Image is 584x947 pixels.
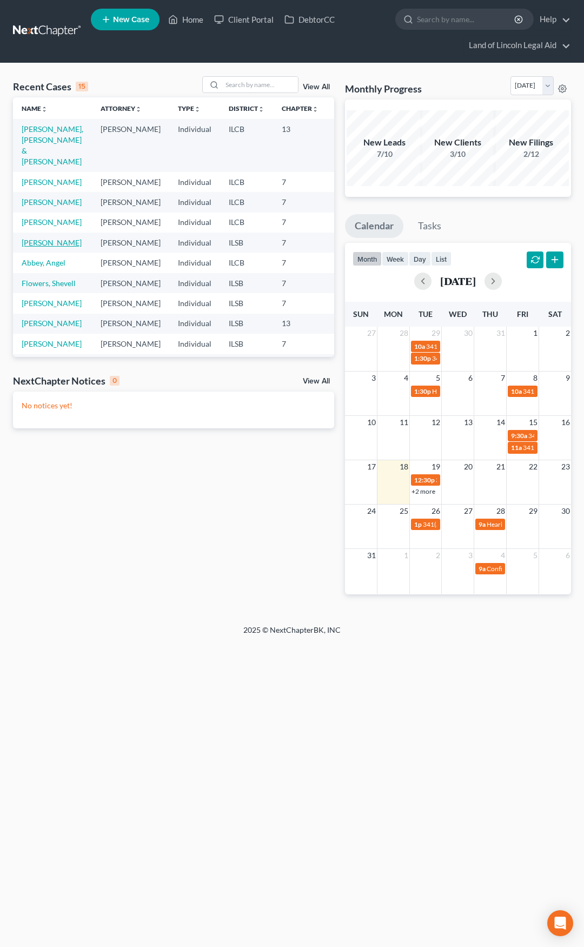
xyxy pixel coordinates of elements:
span: 30 [463,327,474,340]
td: [PERSON_NAME] [92,119,169,171]
span: 31 [495,327,506,340]
td: ILCB [220,213,273,233]
span: 26 [430,505,441,518]
td: [PERSON_NAME] [92,334,169,354]
a: Attorneyunfold_more [101,104,142,112]
span: 10 [366,416,377,429]
td: 13 [273,314,327,334]
td: 13 [273,354,327,374]
span: Fri [517,309,528,319]
span: 12:30p [414,476,435,484]
span: 5 [435,372,441,385]
td: [PERSON_NAME] [92,253,169,273]
span: 18 [399,460,409,473]
span: 13 [463,416,474,429]
span: 1:30p [414,387,431,395]
a: [PERSON_NAME] [22,177,82,187]
td: ILCB [220,172,273,192]
a: Help [534,10,570,29]
span: 28 [399,327,409,340]
span: 15 [528,416,539,429]
span: 12 [430,416,441,429]
i: unfold_more [135,106,142,112]
td: 7 [273,192,327,212]
span: 9a [479,520,486,528]
a: View All [303,378,330,385]
button: list [431,251,452,266]
td: 25-30519 [327,293,379,313]
span: 10a [511,387,522,395]
div: Recent Cases [13,80,88,93]
td: ILSB [220,293,273,313]
a: Calendar [345,214,403,238]
span: Sun [353,309,369,319]
td: 25-90403 [327,213,379,233]
td: Individual [169,314,220,334]
td: [PERSON_NAME] [92,233,169,253]
td: 25-70670 [327,192,379,212]
td: 13 [273,119,327,171]
span: 24 [366,505,377,518]
div: Open Intercom Messenger [547,910,573,936]
a: View All [303,83,330,91]
td: Individual [169,172,220,192]
td: Individual [169,273,220,293]
span: 11 [399,416,409,429]
span: 22 [528,460,539,473]
td: 25-30451 [327,314,379,334]
span: 6 [565,549,571,562]
h3: Monthly Progress [345,82,422,95]
td: ILCB [220,354,273,374]
div: 7/10 [347,149,422,160]
span: 8 [532,372,539,385]
span: 5 [532,549,539,562]
td: ILSB [220,273,273,293]
td: [PERSON_NAME] [92,172,169,192]
span: 341(a) Meeting for [PERSON_NAME] [432,354,537,362]
td: 7 [273,172,327,192]
span: 1:30p [414,354,431,362]
input: Search by name... [417,9,516,29]
span: 4 [500,549,506,562]
a: [PERSON_NAME] [22,238,82,247]
input: Search by name... [222,77,298,92]
a: Flowers, Shevell [22,279,76,288]
span: 19 [430,460,441,473]
span: Wed [449,309,467,319]
span: 9 [565,372,571,385]
td: Individual [169,334,220,354]
span: 21 [495,460,506,473]
td: [PERSON_NAME] [92,213,169,233]
a: +2 more [412,487,435,495]
td: [PERSON_NAME] [92,354,169,374]
span: 6 [467,372,474,385]
td: 7 [273,293,327,313]
a: [PERSON_NAME] [22,217,82,227]
a: Tasks [408,214,451,238]
span: 1 [532,327,539,340]
span: 1p [414,520,422,528]
span: 341(a) meeting for [PERSON_NAME] [426,342,530,350]
button: week [382,251,409,266]
div: 15 [76,82,88,91]
span: Mon [384,309,403,319]
span: 25 [399,505,409,518]
span: Thu [482,309,498,319]
h2: [DATE] [440,275,476,287]
td: ILSB [220,314,273,334]
a: [PERSON_NAME] [22,197,82,207]
span: 9a [479,565,486,573]
span: 3 [370,372,377,385]
a: Client Portal [209,10,279,29]
span: 23 [560,460,571,473]
i: unfold_more [312,106,318,112]
td: 25-30539 [327,273,379,293]
span: 28 [495,505,506,518]
td: Individual [169,354,220,374]
span: Tue [419,309,433,319]
div: 3/10 [420,149,496,160]
span: 341(a) meeting for [PERSON_NAME] [436,476,540,484]
td: [PERSON_NAME] [92,192,169,212]
span: 2 [565,327,571,340]
div: New Leads [347,136,422,149]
